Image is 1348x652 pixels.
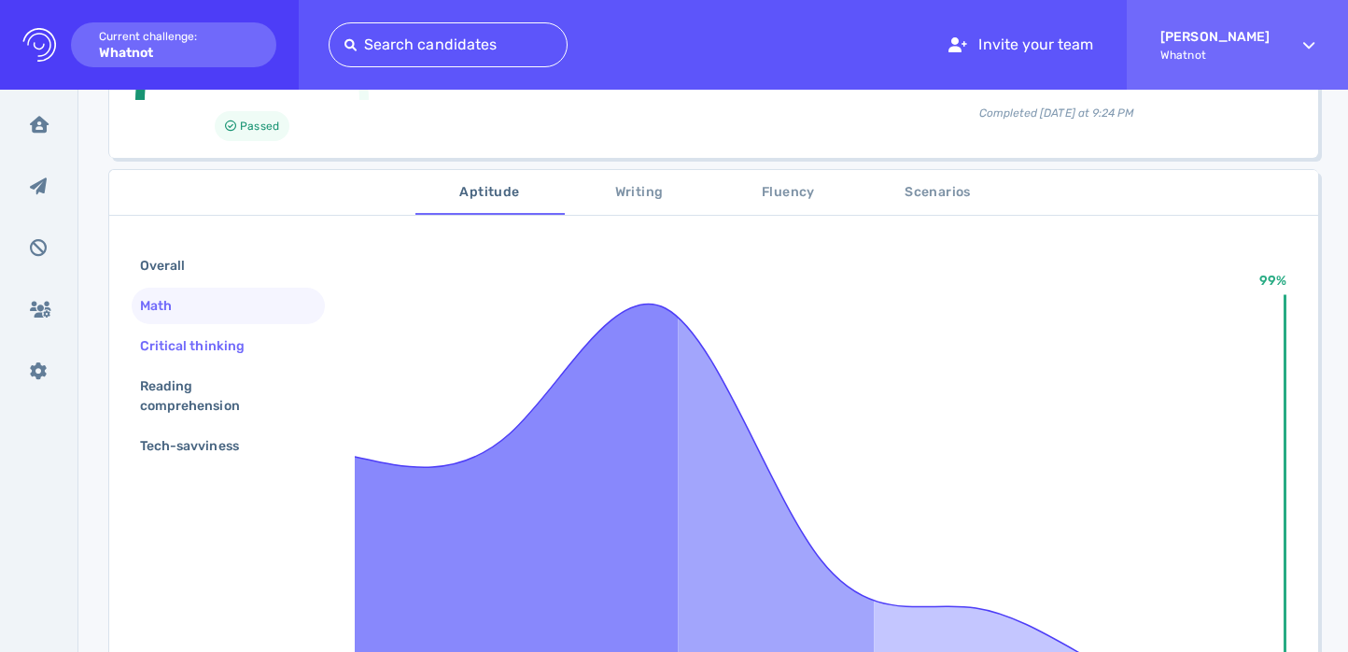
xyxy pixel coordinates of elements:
[1160,49,1270,62] span: Whatnot
[136,373,305,419] div: Reading comprehension
[136,432,261,460] div: Tech-savviness
[136,292,194,319] div: Math
[427,181,554,205] span: Aptitude
[136,252,207,279] div: Overall
[875,181,1002,205] span: Scenarios
[136,333,267,360] div: Critical thinking
[725,181,852,205] span: Fluency
[1160,29,1270,45] strong: [PERSON_NAME]
[576,181,703,205] span: Writing
[818,90,1296,121] div: Completed [DATE] at 9:24 PM
[1259,273,1286,289] text: 99%
[240,115,278,137] span: Passed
